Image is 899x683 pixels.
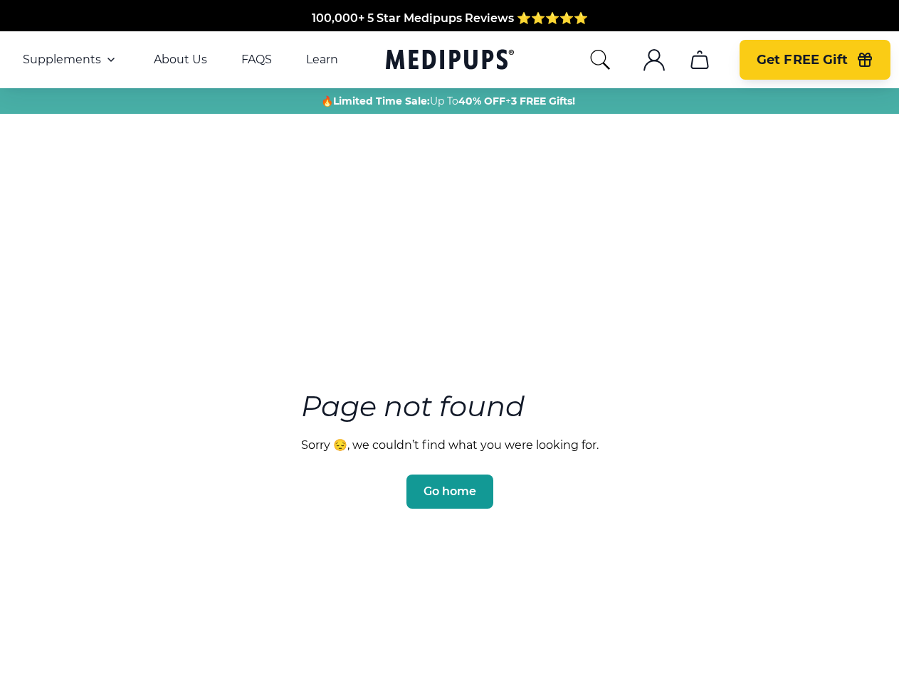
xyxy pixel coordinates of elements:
[424,485,476,499] span: Go home
[154,53,207,67] a: About Us
[757,52,848,68] span: Get FREE Gift
[386,46,514,75] a: Medipups
[637,43,671,77] button: account
[23,53,101,67] span: Supplements
[683,43,717,77] button: cart
[241,53,272,67] a: FAQS
[406,475,493,509] button: Go home
[213,27,686,41] span: Made In The [GEOGRAPHIC_DATA] from domestic & globally sourced ingredients
[301,438,599,452] p: Sorry 😔, we couldn’t find what you were looking for.
[740,40,890,80] button: Get FREE Gift
[23,51,120,68] button: Supplements
[589,48,611,71] button: search
[312,10,588,23] span: 100,000+ 5 Star Medipups Reviews ⭐️⭐️⭐️⭐️⭐️
[301,386,599,427] h3: Page not found
[321,94,575,108] span: 🔥 Up To +
[306,53,338,67] a: Learn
